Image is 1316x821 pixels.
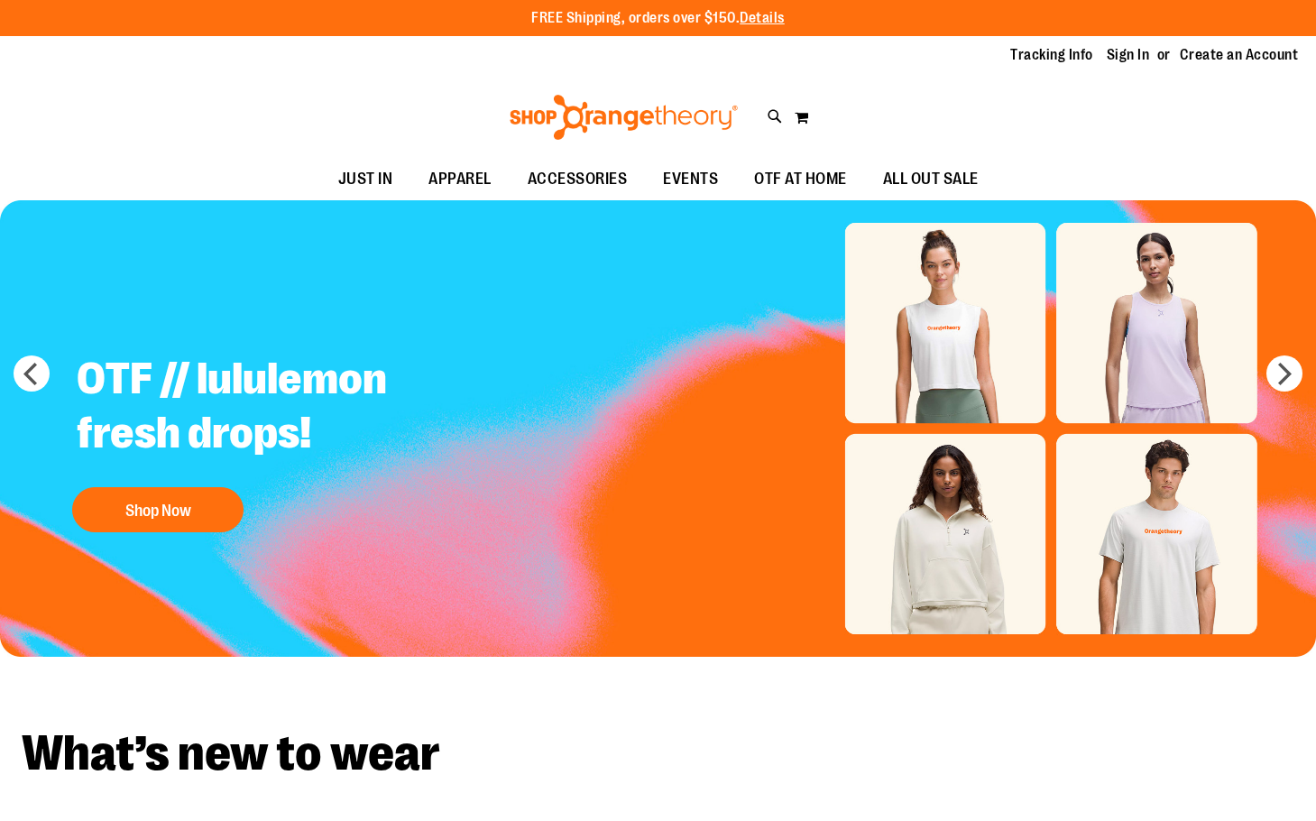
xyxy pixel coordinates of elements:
[507,95,741,140] img: Shop Orangetheory
[1107,45,1150,65] a: Sign In
[1266,355,1302,392] button: next
[428,159,492,199] span: APPAREL
[528,159,628,199] span: ACCESSORIES
[531,8,785,29] p: FREE Shipping, orders over $150.
[883,159,979,199] span: ALL OUT SALE
[72,487,244,532] button: Shop Now
[865,159,997,200] a: ALL OUT SALE
[1010,45,1093,65] a: Tracking Info
[320,159,411,200] a: JUST IN
[740,10,785,26] a: Details
[63,338,511,541] a: OTF // lululemon fresh drops! Shop Now
[14,355,50,392] button: prev
[736,159,865,200] a: OTF AT HOME
[663,159,718,199] span: EVENTS
[645,159,736,200] a: EVENTS
[338,159,393,199] span: JUST IN
[22,729,1294,779] h2: What’s new to wear
[1180,45,1299,65] a: Create an Account
[410,159,510,200] a: APPAREL
[63,338,511,478] h2: OTF // lululemon fresh drops!
[510,159,646,200] a: ACCESSORIES
[754,159,847,199] span: OTF AT HOME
